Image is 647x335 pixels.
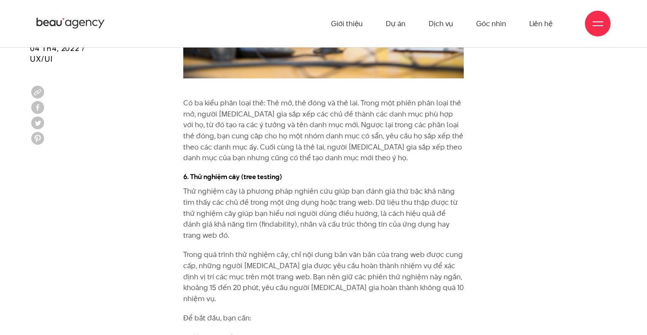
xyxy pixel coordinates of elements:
p: Trong quá trình thử nghiệm cây, chỉ nội dung bản văn bản của trang web được cung cấp, những người... [183,249,464,304]
span: 04 Th4, 2022 / UX/UI [30,43,85,64]
p: Để bắt đầu, bạn cần: [183,313,464,324]
h4: 6. Thử nghiệm cây (tree testing) [183,172,464,182]
p: Thử nghiệm cây là phương pháp nghiên cứu giúp bạn đánh giá thứ bậc khả năng tìm thấy các chủ đề t... [183,186,464,241]
p: Có ba kiểu phân loại thẻ: Thẻ mở, thẻ đóng và thẻ lai. Trong một phiên phân loại thẻ mở, người [M... [183,98,464,164]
